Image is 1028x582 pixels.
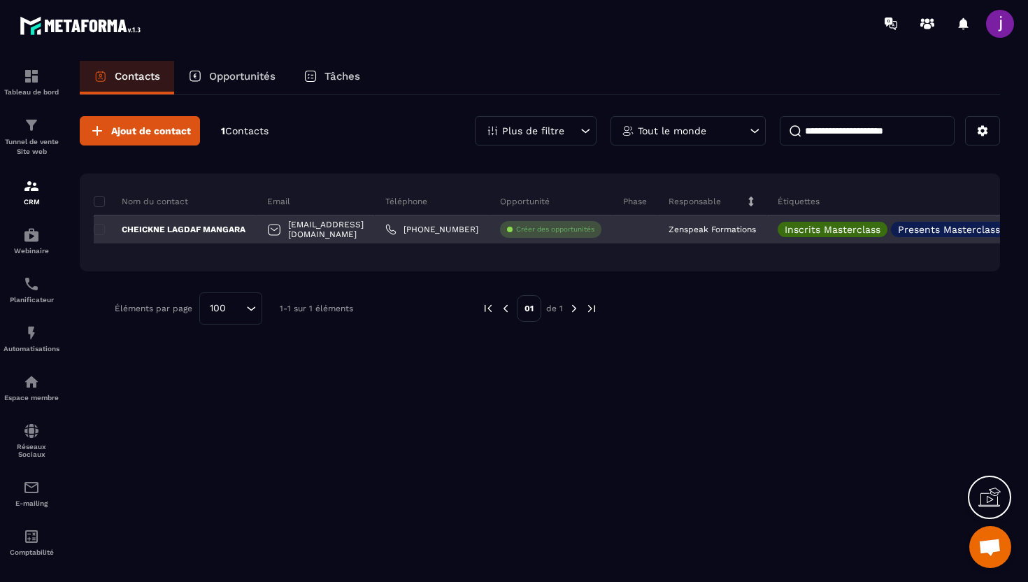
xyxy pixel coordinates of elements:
img: next [568,302,580,315]
p: Tunnel de vente Site web [3,137,59,157]
span: Contacts [225,125,269,136]
div: Search for option [199,292,262,325]
p: Plus de filtre [502,126,564,136]
p: de 1 [546,303,563,314]
img: social-network [23,423,40,439]
img: prev [499,302,512,315]
p: 01 [517,295,541,322]
a: Contacts [80,61,174,94]
img: automations [23,325,40,341]
p: 1 [221,125,269,138]
img: formation [23,178,40,194]
a: formationformationTunnel de vente Site web [3,106,59,167]
a: schedulerschedulerPlanificateur [3,265,59,314]
img: email [23,479,40,496]
p: Phase [623,196,647,207]
a: automationsautomationsEspace membre [3,363,59,412]
img: formation [23,68,40,85]
p: Téléphone [385,196,427,207]
p: Nom du contact [94,196,188,207]
p: Comptabilité [3,548,59,556]
div: Ouvrir le chat [969,526,1011,568]
p: Éléments par page [115,304,192,313]
img: accountant [23,528,40,545]
img: next [585,302,598,315]
a: formationformationTableau de bord [3,57,59,106]
p: Tout le monde [638,126,706,136]
p: Zenspeak Formations [669,225,756,234]
p: Presents Masterclass [898,225,1000,234]
p: Inscrits Masterclass [785,225,880,234]
a: Opportunités [174,61,290,94]
img: formation [23,117,40,134]
p: Tâches [324,70,360,83]
a: emailemailE-mailing [3,469,59,518]
img: prev [482,302,494,315]
p: Opportunité [500,196,550,207]
p: Tableau de bord [3,88,59,96]
input: Search for option [231,301,243,316]
p: Étiquettes [778,196,820,207]
p: Planificateur [3,296,59,304]
a: social-networksocial-networkRéseaux Sociaux [3,412,59,469]
p: E-mailing [3,499,59,507]
img: automations [23,374,40,390]
a: Tâches [290,61,374,94]
a: accountantaccountantComptabilité [3,518,59,567]
p: Responsable [669,196,721,207]
img: logo [20,13,145,38]
p: Opportunités [209,70,276,83]
p: Créer des opportunités [516,225,594,234]
img: scheduler [23,276,40,292]
span: Ajout de contact [111,124,191,138]
img: automations [23,227,40,243]
a: automationsautomationsWebinaire [3,216,59,265]
a: automationsautomationsAutomatisations [3,314,59,363]
a: formationformationCRM [3,167,59,216]
p: CRM [3,198,59,206]
p: Automatisations [3,345,59,353]
p: CHEICKNE LAGDAF MANGARA [94,224,245,235]
span: 100 [205,301,231,316]
p: Réseaux Sociaux [3,443,59,458]
button: Ajout de contact [80,116,200,145]
p: Espace membre [3,394,59,402]
p: Email [267,196,290,207]
p: Contacts [115,70,160,83]
p: Webinaire [3,247,59,255]
p: 1-1 sur 1 éléments [280,304,353,313]
a: [PHONE_NUMBER] [385,224,478,235]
